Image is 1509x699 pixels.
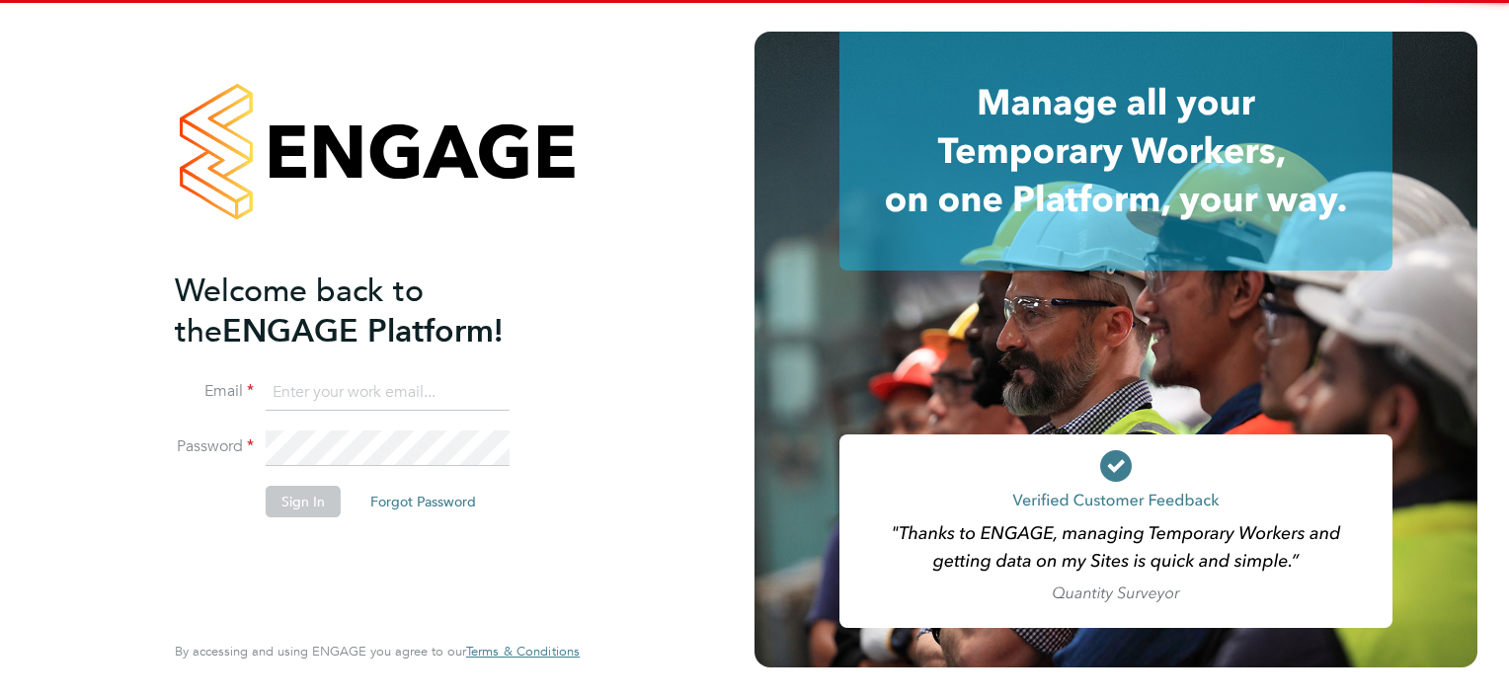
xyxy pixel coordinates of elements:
[175,643,580,660] span: By accessing and using ENGAGE you agree to our
[175,272,424,350] span: Welcome back to the
[266,375,510,411] input: Enter your work email...
[466,644,580,660] a: Terms & Conditions
[175,436,254,457] label: Password
[175,381,254,402] label: Email
[266,486,341,517] button: Sign In
[175,271,560,351] h2: ENGAGE Platform!
[466,643,580,660] span: Terms & Conditions
[355,486,492,517] button: Forgot Password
